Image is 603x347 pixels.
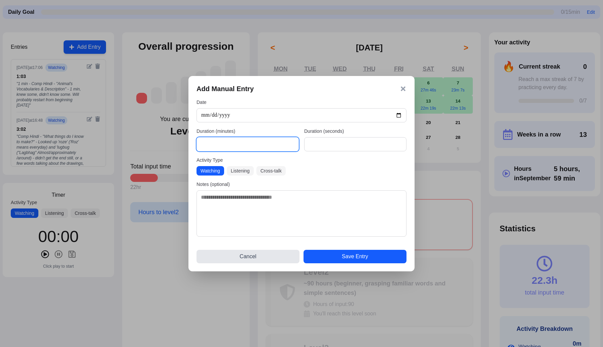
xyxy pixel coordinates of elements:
[197,84,254,93] h3: Add Manual Entry
[197,250,299,263] button: Cancel
[304,250,406,263] button: Save Entry
[197,99,406,106] label: Date
[197,181,406,188] label: Notes (optional)
[304,128,406,134] label: Duration (seconds)
[197,166,224,176] button: Watching
[197,157,406,163] label: Activity Type
[197,128,299,134] label: Duration (minutes)
[256,166,286,176] button: Cross-talk
[227,166,254,176] button: Listening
